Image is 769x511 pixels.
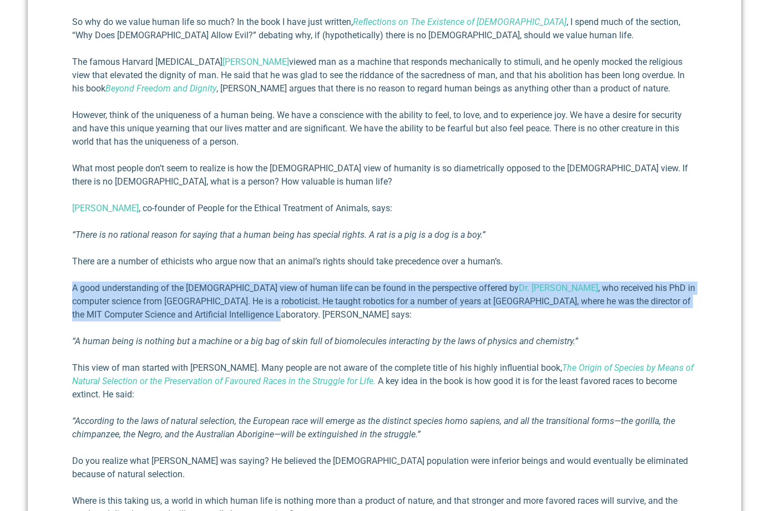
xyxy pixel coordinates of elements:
[72,454,697,481] p: Do you realize what [PERSON_NAME] was saying? He believed the [DEMOGRAPHIC_DATA] population were ...
[72,109,697,149] p: However, think of the uniqueness of a human being. We have a conscience with the ability to feel,...
[222,57,289,67] a: [PERSON_NAME]
[72,255,697,268] p: There are a number of ethicists who argue now that an animal’s rights should take precedence over...
[72,203,139,213] a: [PERSON_NAME]
[72,229,485,240] em: “There is no rational reason for saying that a human being has special rights. A rat is a pig is ...
[72,202,697,215] p: , co-founder of People for the Ethical Treatment of Animals, says:
[72,282,697,321] p: A good understanding of the [DEMOGRAPHIC_DATA] view of human life can be found in the perspective...
[72,362,694,386] a: The Origin of Species by Means of Natural Selection or the Preservation of Favoured Races in the ...
[353,17,566,27] a: Reflections on The Existence of [DEMOGRAPHIC_DATA]
[519,283,598,293] a: Dr. [PERSON_NAME]
[105,83,216,94] a: Beyond Freedom and Dignity
[72,162,697,188] p: What most people don’t seem to realize is how the [DEMOGRAPHIC_DATA] view of humanity is so diame...
[72,16,697,42] p: So why do we value human life so much? In the book I have just written, , I spend much of the sec...
[72,361,697,401] p: This view of man started with [PERSON_NAME]. Many people are not aware of the complete title of h...
[72,416,675,440] em: “According to the laws of natural selection, the European race will emerge as the distinct specie...
[72,55,697,95] p: The famous Harvard [MEDICAL_DATA] viewed man as a machine that responds mechanically to stimuli, ...
[72,336,578,346] em: “A human being is nothing but a machine or a big bag of skin full of biomolecules interacting by ...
